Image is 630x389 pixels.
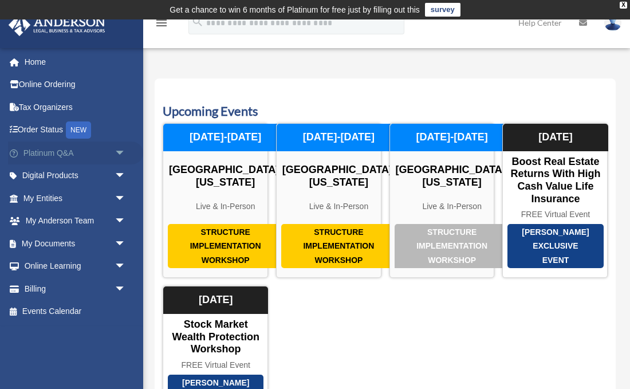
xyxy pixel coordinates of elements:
[163,103,608,120] h3: Upcoming Events
[8,210,143,233] a: My Anderson Teamarrow_drop_down
[503,156,608,205] div: Boost Real Estate Returns with High Cash Value Life Insurance
[163,123,268,278] a: Structure Implementation Workshop [GEOGRAPHIC_DATA], [US_STATE] Live & In-Person [DATE]-[DATE]
[66,121,91,139] div: NEW
[8,300,137,323] a: Events Calendar
[163,202,288,211] div: Live & In-Person
[8,142,143,164] a: Platinum Q&Aarrow_drop_down
[389,123,495,278] a: Structure Implementation Workshop [GEOGRAPHIC_DATA], [US_STATE] Live & In-Person [DATE]-[DATE]
[155,20,168,30] a: menu
[115,187,137,210] span: arrow_drop_down
[115,210,137,233] span: arrow_drop_down
[168,224,283,269] div: Structure Implementation Workshop
[620,2,627,9] div: close
[115,164,137,188] span: arrow_drop_down
[8,73,143,96] a: Online Ordering
[155,16,168,30] i: menu
[170,3,420,17] div: Get a chance to win 6 months of Platinum for free just by filling out this
[8,50,143,73] a: Home
[425,3,460,17] a: survey
[8,96,143,119] a: Tax Organizers
[390,202,514,211] div: Live & In-Person
[8,119,143,142] a: Order StatusNEW
[277,124,401,151] div: [DATE]-[DATE]
[8,277,143,300] a: Billingarrow_drop_down
[8,164,143,187] a: Digital Productsarrow_drop_down
[8,187,143,210] a: My Entitiesarrow_drop_down
[390,164,514,188] div: [GEOGRAPHIC_DATA], [US_STATE]
[115,232,137,256] span: arrow_drop_down
[390,124,514,151] div: [DATE]-[DATE]
[502,123,608,278] a: [PERSON_NAME] Exclusive Event Boost Real Estate Returns with High Cash Value Life Insurance FREE ...
[115,277,137,301] span: arrow_drop_down
[604,14,621,31] img: User Pic
[8,232,143,255] a: My Documentsarrow_drop_down
[191,15,204,28] i: search
[163,360,268,370] div: FREE Virtual Event
[503,124,608,151] div: [DATE]
[277,202,401,211] div: Live & In-Person
[281,224,396,269] div: Structure Implementation Workshop
[115,255,137,278] span: arrow_drop_down
[163,286,268,314] div: [DATE]
[163,164,288,188] div: [GEOGRAPHIC_DATA], [US_STATE]
[5,14,109,36] img: Anderson Advisors Platinum Portal
[8,255,143,278] a: Online Learningarrow_drop_down
[507,224,603,269] div: [PERSON_NAME] Exclusive Event
[276,123,381,278] a: Structure Implementation Workshop [GEOGRAPHIC_DATA], [US_STATE] Live & In-Person [DATE]-[DATE]
[115,142,137,165] span: arrow_drop_down
[503,210,608,219] div: FREE Virtual Event
[277,164,401,188] div: [GEOGRAPHIC_DATA], [US_STATE]
[163,319,268,356] div: Stock Market Wealth Protection Workshop
[163,124,288,151] div: [DATE]-[DATE]
[395,224,510,269] div: Structure Implementation Workshop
